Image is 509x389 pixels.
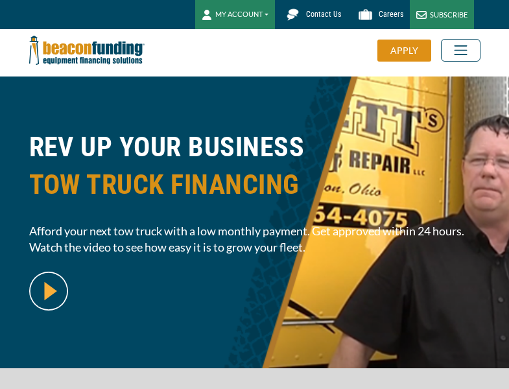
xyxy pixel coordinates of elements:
img: Beacon Funding chat [281,3,304,26]
span: Careers [379,10,403,19]
img: video modal pop-up play button [29,272,68,311]
a: Careers [348,3,410,26]
span: TOW TRUCK FINANCING [29,166,480,204]
img: Beacon Funding Careers [354,3,377,26]
button: Toggle navigation [441,39,480,62]
img: Beacon Funding Corporation logo [29,29,145,71]
a: APPLY [377,40,441,62]
h1: REV UP YOUR BUSINESS [29,128,480,213]
a: Contact Us [275,3,348,26]
span: Afford your next tow truck with a low monthly payment. Get approved within 24 hours. Watch the vi... [29,223,480,255]
div: APPLY [377,40,431,62]
span: Contact Us [306,10,341,19]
